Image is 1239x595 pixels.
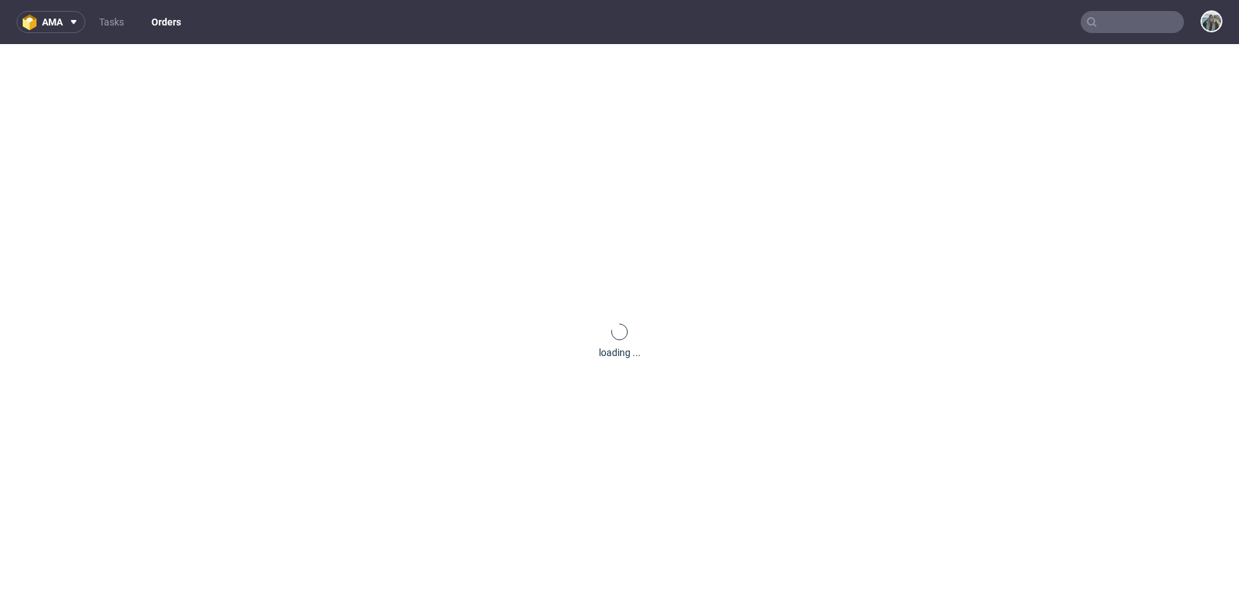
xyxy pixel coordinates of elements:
span: ama [42,17,63,27]
button: ama [17,11,85,33]
a: Tasks [91,11,132,33]
div: loading ... [599,346,641,359]
img: logo [23,14,42,30]
a: Orders [143,11,189,33]
img: Zeniuk Magdalena [1202,12,1221,31]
